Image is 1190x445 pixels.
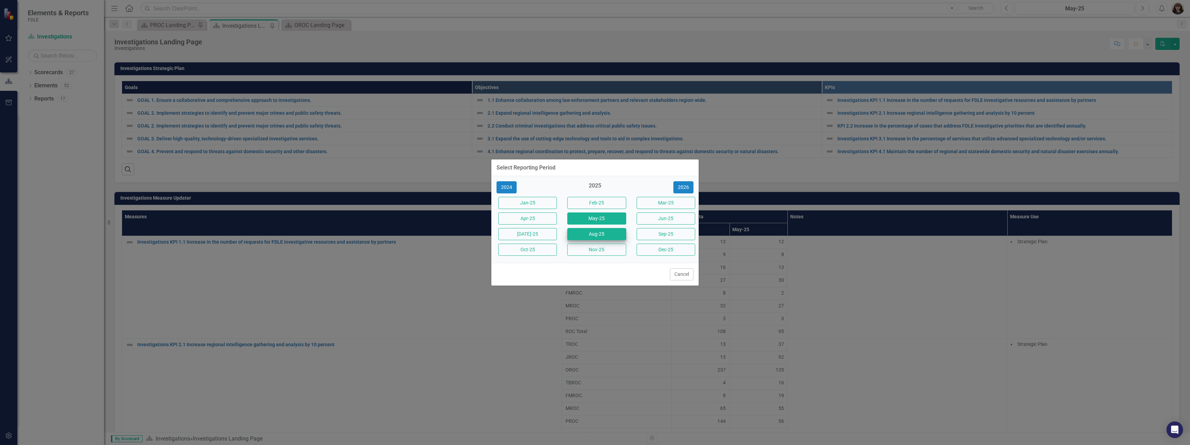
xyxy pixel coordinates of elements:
[673,181,693,193] button: 2026
[567,228,626,240] button: Aug-25
[1166,421,1183,438] div: Open Intercom Messenger
[567,197,626,209] button: Feb-25
[497,181,517,193] button: 2024
[498,212,557,225] button: Apr-25
[637,212,695,225] button: Jun-25
[637,197,695,209] button: Mar-25
[497,165,555,171] div: Select Reporting Period
[498,244,557,256] button: Oct-25
[566,182,624,193] div: 2025
[498,228,557,240] button: [DATE]-25
[567,212,626,225] button: May-25
[498,197,557,209] button: Jan-25
[567,244,626,256] button: Nov-25
[637,244,695,256] button: Dec-25
[637,228,695,240] button: Sep-25
[670,268,693,280] button: Cancel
